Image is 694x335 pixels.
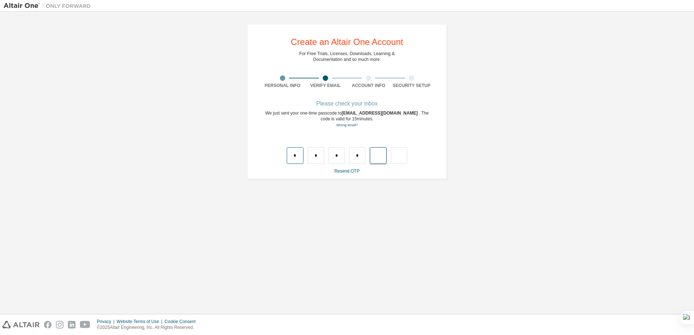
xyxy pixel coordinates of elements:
[164,319,200,324] div: Cookie Consent
[80,321,90,328] img: youtube.svg
[342,111,419,116] span: [EMAIL_ADDRESS][DOMAIN_NAME]
[304,83,347,88] div: Verify Email
[390,83,433,88] div: Security Setup
[2,321,40,328] img: altair_logo.svg
[56,321,64,328] img: instagram.svg
[261,102,433,106] div: Please check your inbox
[4,2,94,9] img: Altair One
[291,38,403,46] div: Create an Altair One Account
[97,319,117,324] div: Privacy
[261,110,433,128] div: We just sent your one-time passcode to . The code is valid for 15 minutes.
[97,324,200,331] p: © 2025 Altair Engineering, Inc. All Rights Reserved.
[347,83,390,88] div: Account Info
[117,319,164,324] div: Website Terms of Use
[68,321,75,328] img: linkedin.svg
[261,83,304,88] div: Personal Info
[44,321,52,328] img: facebook.svg
[334,169,359,174] a: Resend OTP
[336,123,358,127] a: Go back to the registration form
[299,51,395,62] div: For Free Trials, Licenses, Downloads, Learning & Documentation and so much more.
